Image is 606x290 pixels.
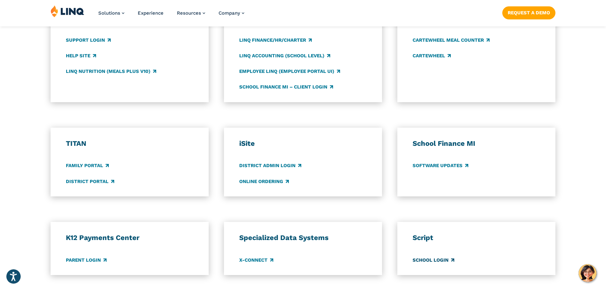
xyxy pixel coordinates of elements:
a: Employee LINQ (Employee Portal UI) [239,68,340,75]
a: LINQ Accounting (school level) [239,52,330,59]
h3: Specialized Data Systems [239,233,367,242]
button: Hello, have a question? Let’s chat. [579,264,596,282]
a: District Admin Login [239,162,301,169]
a: LINQ Nutrition (Meals Plus v10) [66,68,156,75]
a: CARTEWHEEL Meal Counter [413,37,490,44]
h3: TITAN [66,139,194,148]
h3: Script [413,233,540,242]
a: Company [219,10,244,16]
a: CARTEWHEEL [413,52,451,59]
a: School Login [413,257,454,264]
a: School Finance MI – Client Login [239,83,333,90]
a: Online Ordering [239,178,289,185]
nav: Primary Navigation [98,5,244,26]
nav: Button Navigation [502,5,555,19]
a: District Portal [66,178,114,185]
h3: iSite [239,139,367,148]
a: Family Portal [66,162,109,169]
a: Software Updates [413,162,468,169]
a: Resources [177,10,205,16]
a: Help Site [66,52,96,59]
span: Company [219,10,240,16]
span: Solutions [98,10,120,16]
a: Solutions [98,10,124,16]
a: LINQ Finance/HR/Charter [239,37,312,44]
h3: School Finance MI [413,139,540,148]
span: Resources [177,10,201,16]
h3: K12 Payments Center [66,233,194,242]
img: LINQ | K‑12 Software [51,5,84,17]
a: Experience [138,10,164,16]
a: Parent Login [66,257,107,264]
a: Support Login [66,37,111,44]
a: X-Connect [239,257,273,264]
a: Request a Demo [502,6,555,19]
